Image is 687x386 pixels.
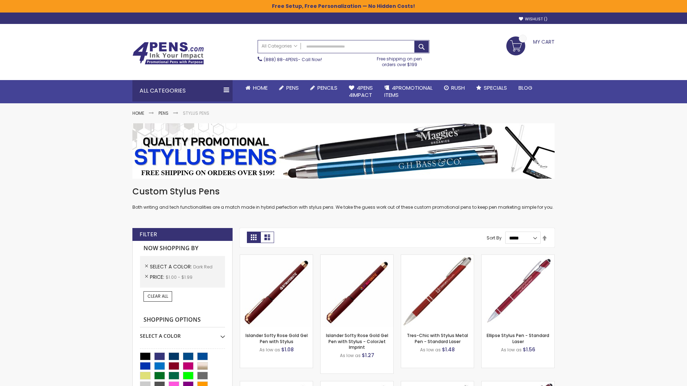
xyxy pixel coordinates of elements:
[326,332,388,350] a: Islander Softy Rose Gold Gel Pen with Stylus - ColorJet Imprint
[240,255,313,327] img: Islander Softy Rose Gold Gel Pen with Stylus-Dark Red
[451,84,465,91] span: Rush
[132,186,555,197] h1: Custom Stylus Pens
[401,255,474,327] img: Tres-Chic with Stylus Metal Pen - Standard Laser-Dark Red
[487,332,549,344] a: Ellipse Stylus Pen - Standard Laser
[379,80,438,103] a: 4PROMOTIONALITEMS
[523,346,535,353] span: $1.56
[193,264,213,270] span: Dark Red
[471,80,513,96] a: Specials
[159,110,169,116] a: Pens
[370,53,430,68] div: Free shipping on pen orders over $199
[349,84,373,99] span: 4Pens 4impact
[321,254,393,261] a: Islander Softy Rose Gold Gel Pen with Stylus - ColorJet Imprint-Dark Red
[518,84,532,91] span: Blog
[513,80,538,96] a: Blog
[321,255,393,327] img: Islander Softy Rose Gold Gel Pen with Stylus - ColorJet Imprint-Dark Red
[150,273,166,281] span: Price
[132,186,555,211] div: Both writing and tech functionalities are a match made in hybrid perfection with stylus pens. We ...
[166,274,193,280] span: $1.00 - $1.99
[143,291,172,301] a: Clear All
[340,352,361,358] span: As low as
[501,347,522,353] span: As low as
[140,327,225,340] div: Select A Color
[183,110,209,116] strong: Stylus Pens
[262,43,297,49] span: All Categories
[264,56,322,63] span: - Call Now!
[240,254,313,261] a: Islander Softy Rose Gold Gel Pen with Stylus-Dark Red
[317,84,337,91] span: Pencils
[258,40,301,52] a: All Categories
[132,80,233,102] div: All Categories
[273,80,304,96] a: Pens
[343,80,379,103] a: 4Pens4impact
[362,352,374,359] span: $1.27
[304,80,343,96] a: Pencils
[259,347,280,353] span: As low as
[240,80,273,96] a: Home
[132,123,555,179] img: Stylus Pens
[384,84,433,99] span: 4PROMOTIONAL ITEMS
[482,255,554,327] img: Ellipse Stylus Pen - Standard Laser-Dark Red
[519,16,547,22] a: Wishlist
[484,84,507,91] span: Specials
[140,231,157,238] strong: Filter
[487,235,502,241] label: Sort By
[147,293,168,299] span: Clear All
[247,232,260,243] strong: Grid
[401,254,474,261] a: Tres-Chic with Stylus Metal Pen - Standard Laser-Dark Red
[420,347,441,353] span: As low as
[482,254,554,261] a: Ellipse Stylus Pen - Standard Laser-Dark Red
[264,56,298,63] a: (888) 88-4PENS
[140,312,225,328] strong: Shopping Options
[150,263,193,270] span: Select A Color
[132,110,144,116] a: Home
[245,332,308,344] a: Islander Softy Rose Gold Gel Pen with Stylus
[442,346,455,353] span: $1.48
[281,346,294,353] span: $1.08
[140,241,225,256] strong: Now Shopping by
[407,332,468,344] a: Tres-Chic with Stylus Metal Pen - Standard Laser
[286,84,299,91] span: Pens
[438,80,471,96] a: Rush
[253,84,268,91] span: Home
[132,42,204,65] img: 4Pens Custom Pens and Promotional Products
